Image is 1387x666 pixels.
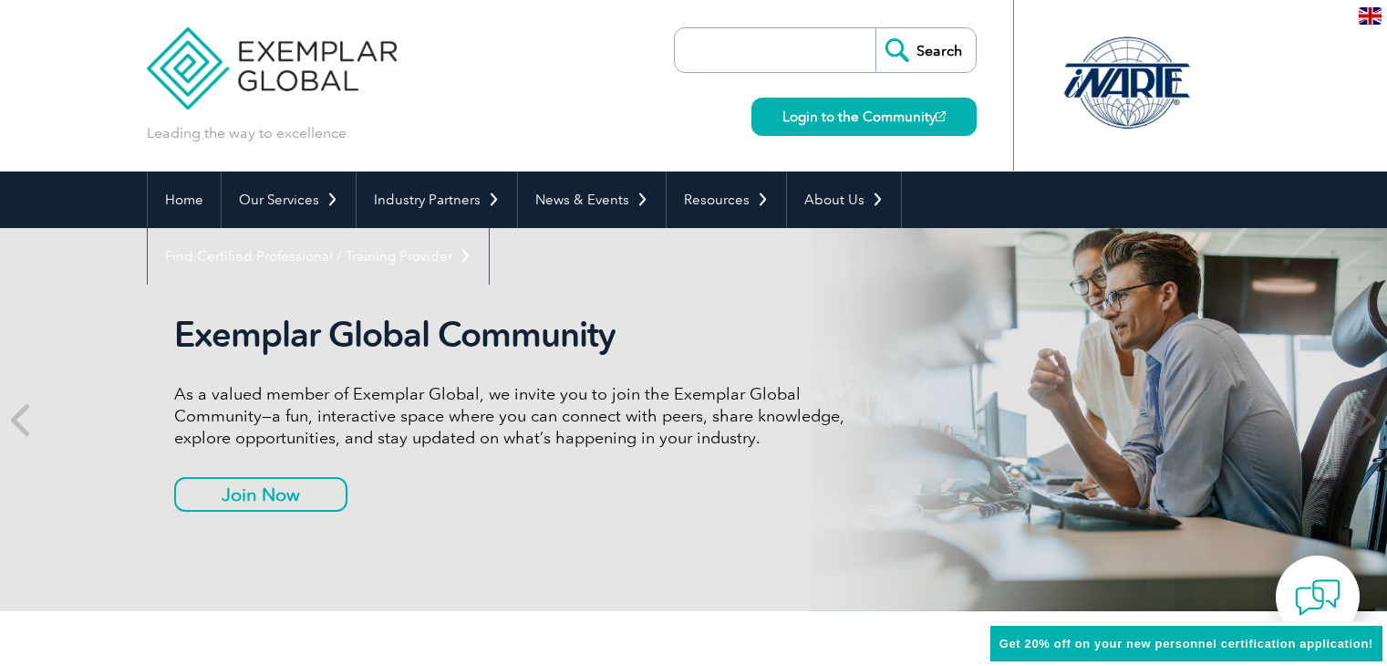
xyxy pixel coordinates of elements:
[1359,7,1382,25] img: en
[1295,575,1340,620] img: contact-chat.png
[936,111,946,121] img: open_square.png
[999,637,1373,650] span: Get 20% off on your new personnel certification application!
[148,228,489,285] a: Find Certified Professional / Training Provider
[875,28,976,72] input: Search
[667,172,786,228] a: Resources
[222,172,356,228] a: Our Services
[148,172,221,228] a: Home
[787,172,901,228] a: About Us
[518,172,666,228] a: News & Events
[174,383,858,449] p: As a valued member of Exemplar Global, we invite you to join the Exemplar Global Community—a fun,...
[751,98,977,136] a: Login to the Community
[174,477,347,512] a: Join Now
[357,172,517,228] a: Industry Partners
[147,123,347,143] p: Leading the way to excellence
[174,314,858,356] h2: Exemplar Global Community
